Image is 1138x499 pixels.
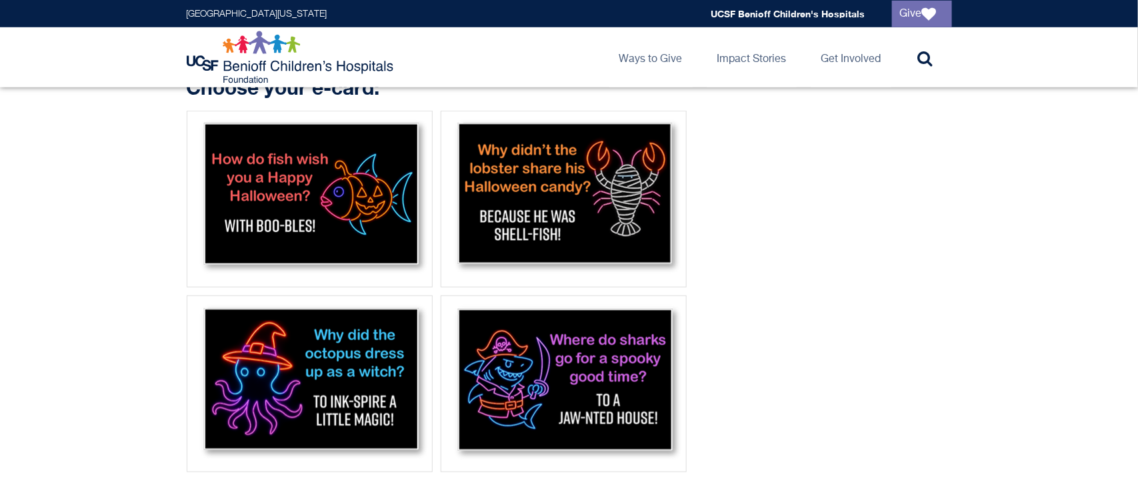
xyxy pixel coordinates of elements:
[892,1,952,27] a: Give
[191,115,428,279] img: Fish
[445,115,682,279] img: Lobster
[441,111,687,288] div: Lobster
[445,300,682,464] img: Shark
[811,27,892,87] a: Get Involved
[441,296,687,472] div: Shark
[187,296,433,472] div: Octopus
[187,31,397,84] img: Logo for UCSF Benioff Children's Hospitals Foundation
[187,9,327,19] a: [GEOGRAPHIC_DATA][US_STATE]
[191,300,428,464] img: Octopus
[187,75,380,99] strong: Choose your e-card:
[609,27,693,87] a: Ways to Give
[711,8,865,19] a: UCSF Benioff Children's Hospitals
[707,27,797,87] a: Impact Stories
[187,111,433,288] div: Fish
